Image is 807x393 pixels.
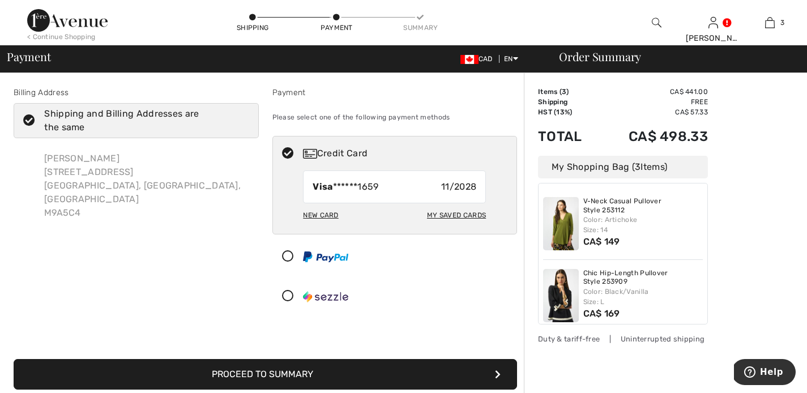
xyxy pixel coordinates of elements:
img: Chic Hip-Length Pullover Style 253909 [543,269,579,322]
div: Billing Address [14,87,259,99]
div: Duty & tariff-free | Uninterrupted shipping [538,334,708,344]
div: My Shopping Bag ( Items) [538,156,708,178]
div: Payment [319,23,353,33]
td: Total [538,117,599,156]
a: Sign In [708,17,718,28]
img: My Info [708,16,718,29]
span: 11/2028 [441,180,476,194]
span: 3 [780,18,784,28]
span: 3 [562,88,566,96]
span: EN [504,55,518,63]
img: Credit Card [303,149,317,159]
div: Shipping [236,23,270,33]
img: V-Neck Casual Pullover Style 253112 [543,197,579,250]
div: < Continue Shopping [27,32,96,42]
div: Please select one of the following payment methods [272,103,518,131]
div: [PERSON_NAME] [STREET_ADDRESS] [GEOGRAPHIC_DATA], [GEOGRAPHIC_DATA], [GEOGRAPHIC_DATA] M9A5C4 [35,143,259,229]
div: Summary [403,23,437,33]
div: Shipping and Billing Addresses are the same [44,107,241,134]
span: Payment [7,51,50,62]
span: 3 [635,161,641,172]
img: 1ère Avenue [27,9,108,32]
button: Proceed to Summary [14,359,517,390]
td: Shipping [538,97,599,107]
td: Free [599,97,708,107]
td: CA$ 57.33 [599,107,708,117]
div: Payment [272,87,518,99]
strong: Visa [313,181,332,192]
td: CA$ 498.33 [599,117,708,156]
a: Chic Hip-Length Pullover Style 253909 [583,269,703,287]
div: Credit Card [303,147,509,160]
td: CA$ 441.00 [599,87,708,97]
div: New Card [303,206,338,225]
img: Sezzle [303,291,348,302]
iframe: Opens a widget where you can find more information [734,359,796,387]
span: CA$ 149 [583,236,620,247]
span: CAD [460,55,497,63]
div: Color: Artichoke Size: 14 [583,215,703,235]
img: PayPal [303,251,348,262]
td: Items ( ) [538,87,599,97]
img: My Bag [765,16,775,29]
td: HST (13%) [538,107,599,117]
div: My Saved Cards [427,206,486,225]
a: 3 [742,16,797,29]
div: [PERSON_NAME] [686,32,741,44]
img: Canadian Dollar [460,55,479,64]
span: CA$ 169 [583,308,620,319]
img: search the website [652,16,661,29]
div: Color: Black/Vanilla Size: L [583,287,703,307]
div: Order Summary [545,51,800,62]
a: V-Neck Casual Pullover Style 253112 [583,197,703,215]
